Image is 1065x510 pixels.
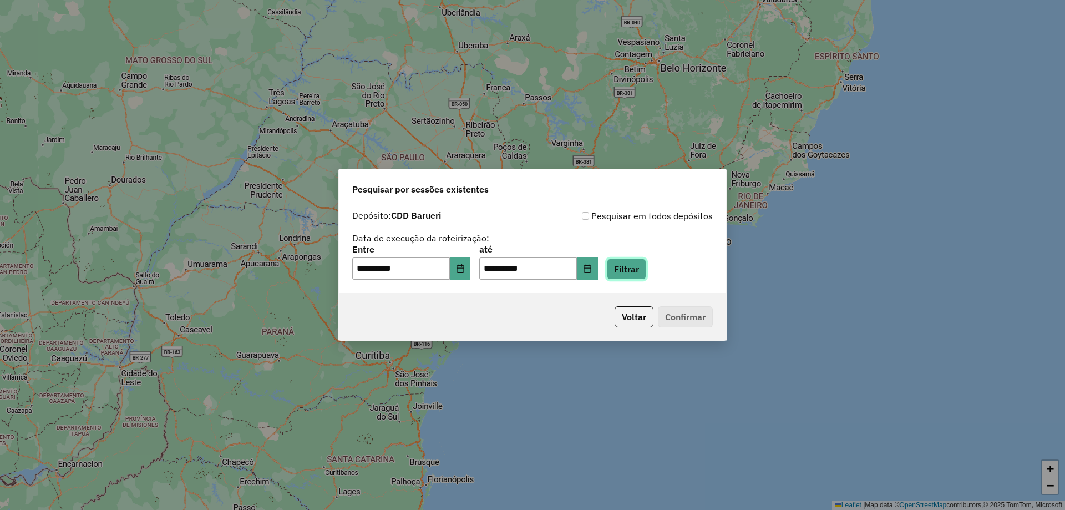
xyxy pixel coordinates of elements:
label: Data de execução da roteirização: [352,231,489,245]
button: Filtrar [607,259,646,280]
label: Entre [352,243,470,256]
strong: CDD Barueri [391,210,441,221]
button: Voltar [615,306,653,327]
button: Choose Date [450,257,471,280]
span: Pesquisar por sessões existentes [352,183,489,196]
label: até [479,243,597,256]
button: Choose Date [577,257,598,280]
div: Pesquisar em todos depósitos [532,209,713,223]
label: Depósito: [352,209,441,222]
